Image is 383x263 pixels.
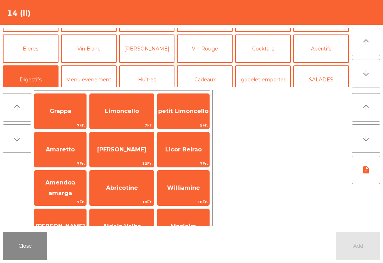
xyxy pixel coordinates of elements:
span: 10Fr. [90,199,154,205]
span: 7Fr. [34,160,86,167]
span: Williamine [167,184,200,191]
span: 7Fr. [90,122,154,129]
button: Bières [3,34,59,63]
button: SALADES [293,65,349,94]
span: 7Fr. [34,199,86,205]
i: arrow_upward [13,103,21,112]
span: 7Fr. [157,160,209,167]
span: 7Fr. [34,122,86,129]
button: Menu évènement [61,65,117,94]
button: arrow_upward [3,93,31,122]
span: [PERSON_NAME] [36,223,85,230]
span: 10Fr. [157,199,209,205]
button: Cocktails [235,34,291,63]
span: petit Limoncello [158,108,209,114]
span: Limoncello [105,108,139,114]
button: Cadeaux [177,65,233,94]
button: arrow_downward [3,124,31,153]
i: arrow_downward [362,69,370,77]
button: Vin Rouge [177,34,233,63]
button: gobelet emporter [235,65,291,94]
span: 5Fr. [157,122,209,129]
span: Amaretto [46,146,75,153]
button: note_add [352,156,380,184]
span: Abricotine [106,184,138,191]
button: arrow_upward [352,28,380,56]
button: [PERSON_NAME] [119,34,175,63]
button: Vin Blanc [61,34,117,63]
button: Digestifs [3,65,59,94]
span: Licor Beirao [165,146,202,153]
button: Close [3,232,47,260]
i: arrow_downward [13,134,21,143]
i: arrow_upward [362,103,370,112]
span: Macieira [171,223,196,230]
i: arrow_downward [362,134,370,143]
button: Huîtres [119,65,175,94]
i: arrow_upward [362,38,370,46]
span: 10Fr. [90,160,154,167]
span: Amendoa amarga [45,179,75,197]
span: Grappa [50,108,71,114]
h4: 14 (II) [7,8,30,18]
span: Aldeia Velha [103,223,141,230]
span: [PERSON_NAME] [97,146,146,153]
i: note_add [362,166,370,174]
button: arrow_upward [352,93,380,122]
button: arrow_downward [352,124,380,153]
button: Apéritifs [293,34,349,63]
button: arrow_downward [352,59,380,87]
